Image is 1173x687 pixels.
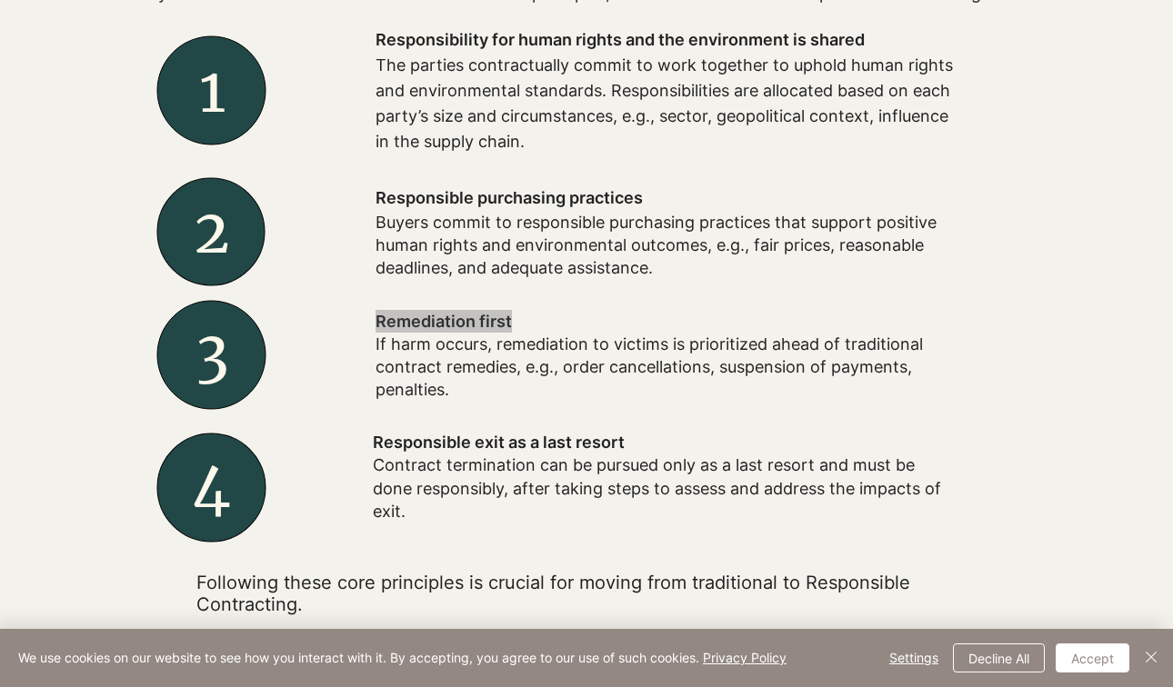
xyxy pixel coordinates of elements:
[376,312,512,331] span: Remediation first
[889,644,938,672] span: Settings
[373,433,625,452] span: Responsible exit as a last resort
[376,53,957,154] p: The parties contractually commit to work together to uphold human rights and environmental standa...
[703,650,787,665] a: Privacy Policy
[18,650,787,666] span: We use cookies on our website to see how you interact with it. By accepting, you agree to our use...
[121,49,303,133] h2: 1
[373,453,955,523] p: Contract termination can be pursued only as a last resort and must be done responsibly, after tak...
[1140,643,1162,672] button: Close
[148,312,276,395] h2: 3
[1140,646,1162,668] img: Close
[376,333,957,402] p: If harm occurs, remediation to victims is prioritized ahead of traditional contract remedies, e.g...
[1056,643,1129,672] button: Accept
[376,188,643,207] span: Responsible purchasing practices
[121,190,303,274] h2: 2
[147,444,275,528] h2: 4
[953,643,1045,672] button: Decline All
[376,30,865,49] span: Responsibility for human rights and the environment is shared
[196,572,956,615] p: ​Following these core principles is crucial for moving from traditional to Responsible Contracting.
[376,211,957,280] p: Buyers commit to responsible purchasing practices that support positive human rights and environm...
